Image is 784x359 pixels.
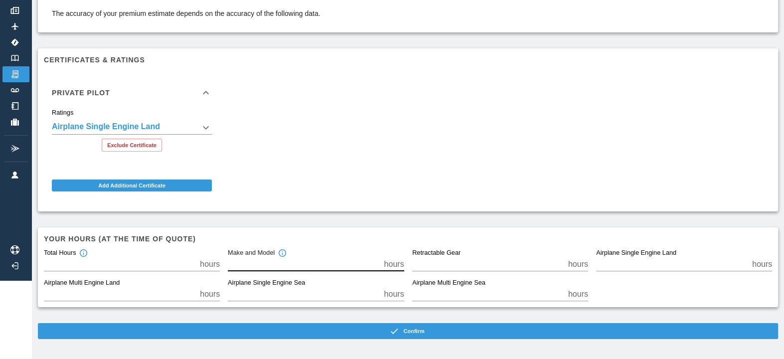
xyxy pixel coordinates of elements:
button: Exclude Certificate [102,139,162,152]
label: Airplane Single Engine Sea [228,279,305,288]
div: Make and Model [228,249,287,258]
button: Add Additional Certificate [52,179,212,191]
p: hours [568,288,588,300]
p: hours [568,258,588,270]
p: hours [200,258,220,270]
p: hours [752,258,772,270]
label: Ratings [52,108,73,117]
div: Private Pilot [44,109,220,160]
div: Airplane Single Engine Land [52,121,212,135]
label: Airplane Multi Engine Land [44,279,120,288]
p: The accuracy of your premium estimate depends on the accuracy of the following data. [52,8,320,18]
h6: Your hours (at the time of quote) [44,233,772,244]
label: Airplane Multi Engine Sea [412,279,485,288]
svg: Total hours in the make and model of the insured aircraft [278,249,287,258]
svg: Total hours in fixed-wing aircraft [79,249,88,258]
div: Total Hours [44,249,88,258]
h6: Private Pilot [52,89,110,96]
p: hours [200,288,220,300]
button: Confirm [38,323,778,339]
h6: Certificates & Ratings [44,54,772,65]
label: Retractable Gear [412,249,461,258]
label: Airplane Single Engine Land [596,249,676,258]
p: hours [384,288,404,300]
p: hours [384,258,404,270]
div: Private Pilot [44,77,220,109]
